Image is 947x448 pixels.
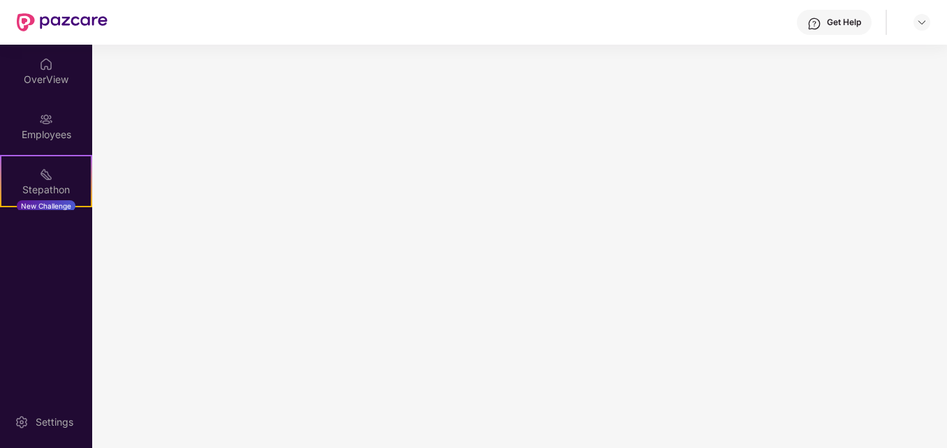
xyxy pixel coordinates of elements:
[1,183,91,197] div: Stepathon
[827,17,861,28] div: Get Help
[17,200,75,211] div: New Challenge
[39,112,53,126] img: svg+xml;base64,PHN2ZyBpZD0iRW1wbG95ZWVzIiB4bWxucz0iaHR0cDovL3d3dy53My5vcmcvMjAwMC9zdmciIHdpZHRoPS...
[15,415,29,429] img: svg+xml;base64,PHN2ZyBpZD0iU2V0dGluZy0yMHgyMCIgeG1sbnM9Imh0dHA6Ly93d3cudzMub3JnLzIwMDAvc3ZnIiB3aW...
[807,17,821,31] img: svg+xml;base64,PHN2ZyBpZD0iSGVscC0zMngzMiIgeG1sbnM9Imh0dHA6Ly93d3cudzMub3JnLzIwMDAvc3ZnIiB3aWR0aD...
[17,13,108,31] img: New Pazcare Logo
[39,57,53,71] img: svg+xml;base64,PHN2ZyBpZD0iSG9tZSIgeG1sbnM9Imh0dHA6Ly93d3cudzMub3JnLzIwMDAvc3ZnIiB3aWR0aD0iMjAiIG...
[39,167,53,181] img: svg+xml;base64,PHN2ZyB4bWxucz0iaHR0cDovL3d3dy53My5vcmcvMjAwMC9zdmciIHdpZHRoPSIyMSIgaGVpZ2h0PSIyMC...
[31,415,78,429] div: Settings
[916,17,927,28] img: svg+xml;base64,PHN2ZyBpZD0iRHJvcGRvd24tMzJ4MzIiIHhtbG5zPSJodHRwOi8vd3d3LnczLm9yZy8yMDAwL3N2ZyIgd2...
